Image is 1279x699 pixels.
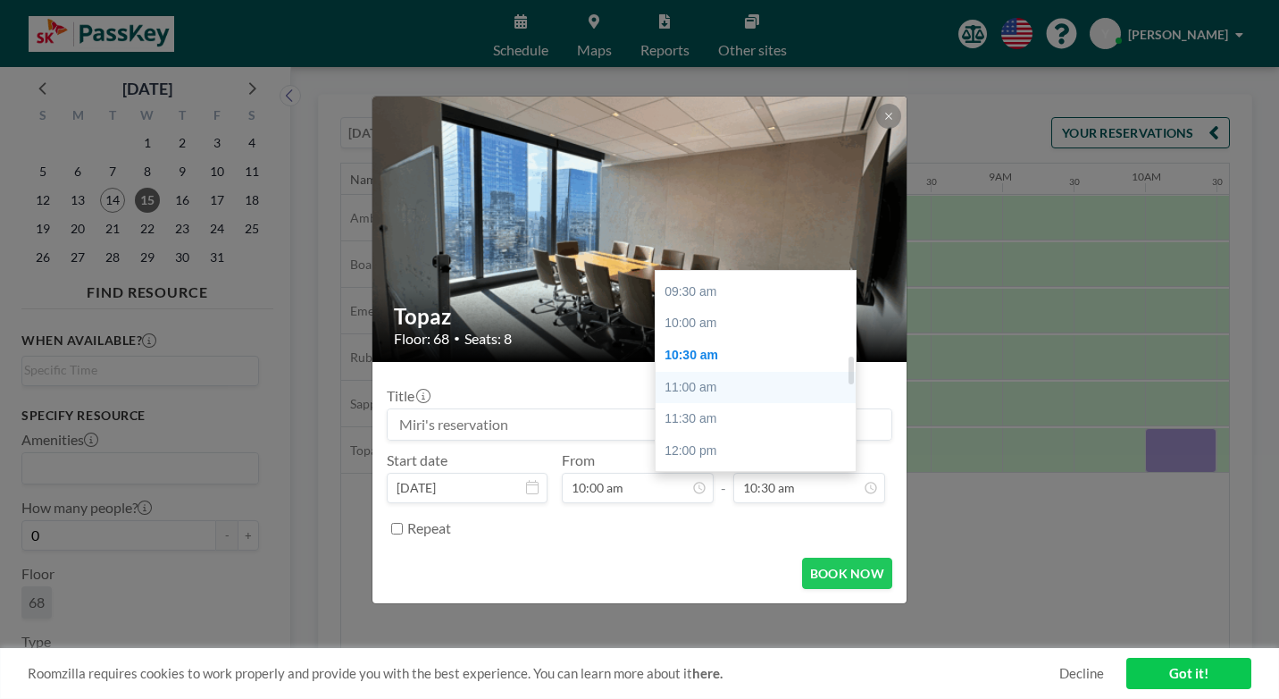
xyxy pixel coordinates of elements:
span: Seats: 8 [464,330,512,348]
span: Floor: 68 [394,330,449,348]
img: 537.gif [372,77,908,381]
h2: Topaz [394,303,887,330]
a: Decline [1059,665,1104,682]
div: 10:00 am [656,307,865,340]
div: 09:30 am [656,276,865,308]
div: 11:00 am [656,372,865,404]
div: 12:30 pm [656,467,865,499]
span: Roomzilla requires cookies to work properly and provide you with the best experience. You can lea... [28,665,1059,682]
div: 10:30 am [656,340,865,372]
label: Start date [387,451,447,469]
span: - [721,458,726,497]
span: • [454,332,460,345]
label: Title [387,387,429,405]
div: 12:00 pm [656,435,865,467]
a: Got it! [1126,658,1251,689]
label: Repeat [407,519,451,537]
button: BOOK NOW [802,558,892,589]
input: Miri's reservation [388,409,891,440]
a: here. [692,665,723,681]
label: From [562,451,595,469]
div: 11:30 am [656,403,865,435]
